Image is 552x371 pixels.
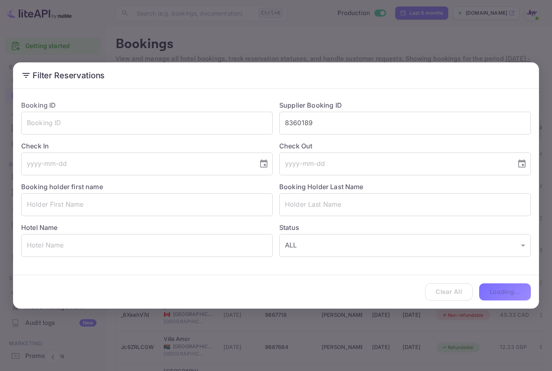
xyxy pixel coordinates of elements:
label: Check In [21,141,273,151]
input: Booking ID [21,112,273,135]
input: Holder First Name [21,193,273,216]
input: Holder Last Name [279,193,531,216]
input: Supplier Booking ID [279,112,531,135]
label: Check Out [279,141,531,151]
label: Booking holder first name [21,183,103,191]
label: Booking Holder Last Name [279,183,364,191]
label: Hotel Name [21,223,58,232]
button: Choose date [514,156,530,172]
button: Choose date [256,156,272,172]
input: yyyy-mm-dd [21,152,252,175]
input: Hotel Name [21,234,273,257]
div: ALL [279,234,531,257]
h2: Filter Reservations [13,62,539,88]
input: yyyy-mm-dd [279,152,510,175]
label: Status [279,223,531,232]
label: Booking ID [21,101,56,109]
label: Supplier Booking ID [279,101,342,109]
